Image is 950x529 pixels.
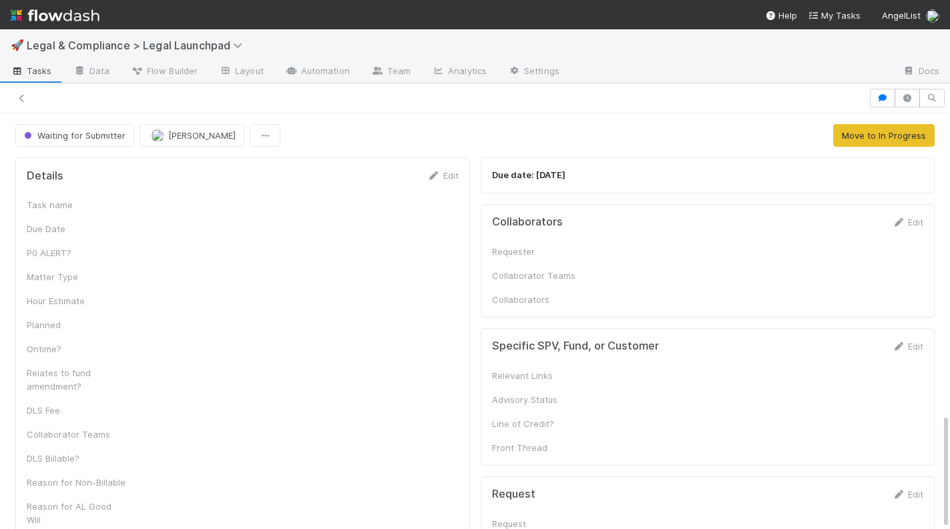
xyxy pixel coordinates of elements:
a: Team [361,61,421,83]
div: Matter Type [27,270,127,284]
button: Move to In Progress [833,124,935,147]
div: Front Thread [492,441,592,454]
span: Tasks [11,64,52,77]
a: Automation [274,61,361,83]
img: logo-inverted-e16ddd16eac7371096b0.svg [11,4,99,27]
img: avatar_b5be9b1b-4537-4870-b8e7-50cc2287641b.png [151,129,164,142]
h5: Collaborators [492,215,563,229]
a: Data [63,61,120,83]
div: Reason for Non-Billable [27,476,127,489]
strong: Due date: [DATE] [492,169,565,180]
h5: Details [27,169,63,183]
a: Edit [427,170,459,181]
button: [PERSON_NAME] [140,124,244,147]
div: Ontime? [27,342,127,356]
div: Line of Credit? [492,417,592,430]
span: My Tasks [808,10,861,21]
div: DLS Fee [27,404,127,417]
div: Hour Estimate [27,294,127,308]
div: DLS Billable? [27,452,127,465]
div: P0 ALERT? [27,246,127,259]
div: Reason for AL Good Will [27,500,127,526]
span: Waiting for Submitter [21,130,126,141]
a: Edit [892,489,923,500]
div: Advisory Status [492,393,592,406]
div: Help [765,9,797,22]
a: My Tasks [808,9,861,22]
span: [PERSON_NAME] [168,130,236,141]
a: Settings [497,61,570,83]
div: Collaborator Teams [27,428,127,441]
div: Requester [492,245,592,258]
a: Edit [892,341,923,352]
div: Task name [27,198,127,211]
h5: Specific SPV, Fund, or Customer [492,340,659,353]
a: Layout [208,61,274,83]
div: Relevant Links [492,369,592,382]
h5: Request [492,488,535,501]
a: Edit [892,217,923,227]
span: Flow Builder [131,64,198,77]
img: avatar_6811aa62-070e-4b0a-ab85-15874fb457a1.png [926,9,939,23]
span: Legal & Compliance > Legal Launchpad [27,39,249,52]
div: Planned [27,318,127,332]
a: Flow Builder [120,61,208,83]
button: Waiting for Submitter [15,124,134,147]
span: AngelList [882,10,921,21]
div: Due Date [27,222,127,235]
div: Collaborator Teams [492,269,592,282]
div: Collaborators [492,293,592,306]
a: Docs [892,61,950,83]
div: Relates to fund amendment? [27,366,127,393]
span: 🚀 [11,39,24,51]
a: Analytics [421,61,497,83]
